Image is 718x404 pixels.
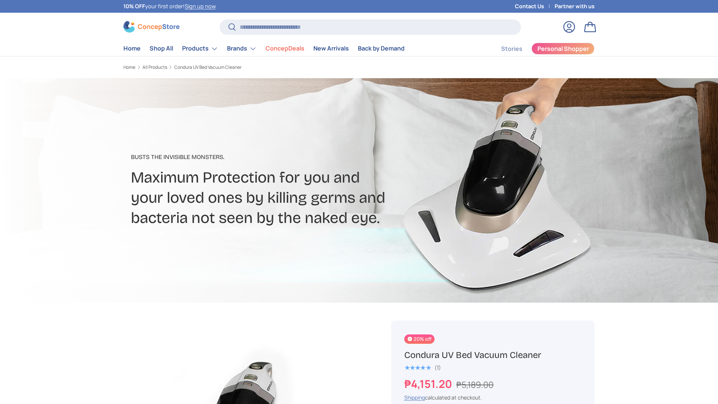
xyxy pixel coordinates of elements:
[404,376,454,391] strong: ₱4,151.20
[223,41,261,56] summary: Brands
[123,64,373,71] nav: Breadcrumbs
[404,349,582,361] h1: Condura UV Bed Vacuum Cleaner
[404,363,441,371] a: 5.0 out of 5.0 stars (1)
[435,365,441,370] div: (1)
[178,41,223,56] summary: Products
[404,394,425,401] a: Shipping
[404,364,431,371] span: ★★★★★
[131,153,418,162] p: Busts The Invisible Monsters​.
[142,65,167,70] a: All Products
[131,168,418,228] h2: Maximum Protection for you and your loved ones by killing germs and bacteria not seen by the nake...
[555,2,595,10] a: Partner with us
[537,46,589,52] span: Personal Shopper
[456,379,494,391] s: ₱5,189.00
[501,42,522,56] a: Stories
[174,65,242,70] a: Condura UV Bed Vacuum Cleaner
[358,41,405,56] a: Back by Demand
[404,394,582,401] div: calculated at checkout.
[483,41,595,56] nav: Secondary
[123,41,141,56] a: Home
[185,3,215,10] a: Sign up now
[404,334,435,344] span: 20% off
[123,2,217,10] p: your first order! .
[150,41,173,56] a: Shop All
[123,3,145,10] strong: 10% OFF
[266,41,304,56] a: ConcepDeals
[182,41,218,56] a: Products
[227,41,257,56] a: Brands
[313,41,349,56] a: New Arrivals
[404,364,431,371] div: 5.0 out of 5.0 stars
[123,41,405,56] nav: Primary
[123,65,135,70] a: Home
[123,21,179,33] img: ConcepStore
[515,2,555,10] a: Contact Us
[531,43,595,55] a: Personal Shopper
